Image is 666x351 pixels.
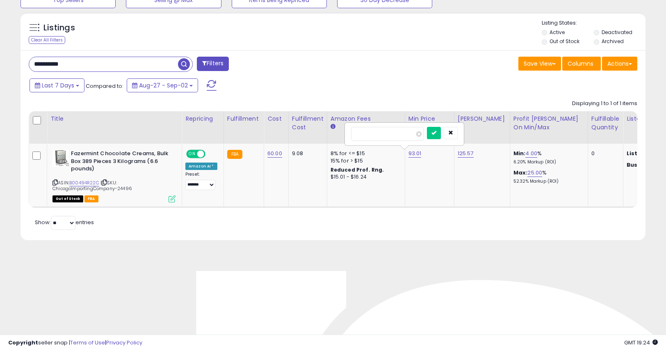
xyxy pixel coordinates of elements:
[292,150,321,157] div: 9.08
[50,115,178,123] div: Title
[84,195,98,202] span: FBA
[331,166,384,173] b: Reduced Prof. Rng.
[139,81,188,89] span: Aug-27 - Sep-02
[204,151,217,158] span: OFF
[602,38,624,45] label: Archived
[550,38,579,45] label: Out of Stock
[52,150,69,166] img: 41EEFZjLmeL._SL40_.jpg
[35,218,94,226] span: Show: entries
[29,36,65,44] div: Clear All Filters
[331,174,399,181] div: $15.01 - $16.24
[292,115,324,132] div: Fulfillment Cost
[331,150,399,157] div: 8% for <= $15
[30,78,84,92] button: Last 7 Days
[550,29,565,36] label: Active
[408,149,422,158] a: 93.01
[267,149,282,158] a: 60.00
[513,169,582,184] div: %
[602,29,632,36] label: Deactivated
[591,115,620,132] div: Fulfillable Quantity
[510,111,588,144] th: The percentage added to the cost of goods (COGS) that forms the calculator for Min & Max prices.
[71,150,171,175] b: Fazermint Chocolate Creams, Bulk Box 389 Pieces 3 Kilograms (6.6 pounds)
[513,159,582,165] p: 6.20% Markup (ROI)
[185,163,217,170] div: Amazon AI *
[513,150,582,165] div: %
[572,100,637,108] div: Displaying 1 to 1 of 1 items
[43,22,75,34] h5: Listings
[602,57,637,71] button: Actions
[52,195,83,202] span: All listings that are currently out of stock and unavailable for purchase on Amazon
[568,60,593,68] span: Columns
[527,169,542,177] a: 25.00
[627,149,664,157] b: Listed Price:
[513,115,584,132] div: Profit [PERSON_NAME] on Min/Max
[197,57,229,71] button: Filters
[331,157,399,165] div: 15% for > $15
[458,115,506,123] div: [PERSON_NAME]
[185,172,217,190] div: Preset:
[227,115,260,123] div: Fulfillment
[513,179,582,184] p: 52.32% Markup (ROI)
[52,179,132,192] span: | SKU: ChicagoImportingCompany-24496
[331,115,401,123] div: Amazon Fees
[69,179,99,186] a: B00494R22C
[542,19,645,27] p: Listing States:
[267,115,285,123] div: Cost
[458,149,474,158] a: 125.57
[331,123,335,131] small: Amazon Fees.
[86,82,123,90] span: Compared to:
[52,150,176,202] div: ASIN:
[562,57,601,71] button: Columns
[513,149,526,157] b: Min:
[185,115,220,123] div: Repricing
[518,57,561,71] button: Save View
[42,81,74,89] span: Last 7 Days
[187,151,197,158] span: ON
[525,149,537,158] a: 4.00
[408,115,451,123] div: Min Price
[127,78,198,92] button: Aug-27 - Sep-02
[227,150,242,159] small: FBA
[591,150,617,157] div: 0
[513,169,528,177] b: Max:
